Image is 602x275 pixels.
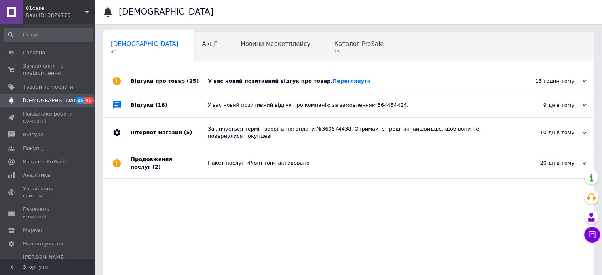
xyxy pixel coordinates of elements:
div: 10 днів тому [507,129,586,136]
button: Чат з покупцем [584,227,600,243]
h1: [DEMOGRAPHIC_DATA] [119,7,213,17]
span: 25 [75,97,84,104]
div: Відгуки про товар [131,69,208,93]
span: Замовлення та повідомлення [23,63,73,77]
div: У вас новий позитивний відгук про компанію за замовленням 364454424. [208,102,507,109]
span: Новини маркетплейсу [241,40,310,47]
span: Аналітика [23,172,50,179]
div: 13 годин тому [507,78,586,85]
span: Відгуки [23,131,44,138]
input: Пошук [4,28,93,42]
span: Гаманець компанії [23,206,73,220]
div: Продовження послуг [131,148,208,178]
span: 25 [334,49,384,55]
span: Товари та послуги [23,83,73,91]
span: Управління сайтом [23,185,73,199]
span: [DEMOGRAPHIC_DATA] [111,40,179,47]
div: У вас новий позитивний відгук про товар. [208,78,507,85]
span: Показники роботи компанії [23,110,73,125]
span: (5) [184,129,192,135]
span: Акції [202,40,217,47]
span: 40 [84,97,93,104]
span: [DEMOGRAPHIC_DATA] [23,97,82,104]
span: Покупці [23,145,44,152]
span: Налаштування [23,240,63,247]
div: 9 днів тому [507,102,586,109]
div: Відгуки [131,93,208,117]
span: Головна [23,49,45,56]
a: Переглянути [332,78,371,84]
span: Каталог ProSale [23,158,66,165]
div: 20 днів тому [507,159,586,167]
span: 40 [111,49,179,55]
span: (18) [156,102,167,108]
span: (2) [152,164,161,170]
div: Інтернет магазин [131,118,208,148]
span: Каталог ProSale [334,40,384,47]
div: Ваш ID: 3829770 [26,12,95,19]
span: Маркет [23,227,43,234]
span: (25) [187,78,199,84]
div: Пакет послуг «Prom топ» активовано [208,159,507,167]
span: 01case [26,5,85,12]
div: Закінчується термін зберігання оплати №360674438. Отримайте гроші якнайшвидше, щоб вони не поверн... [208,125,507,140]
